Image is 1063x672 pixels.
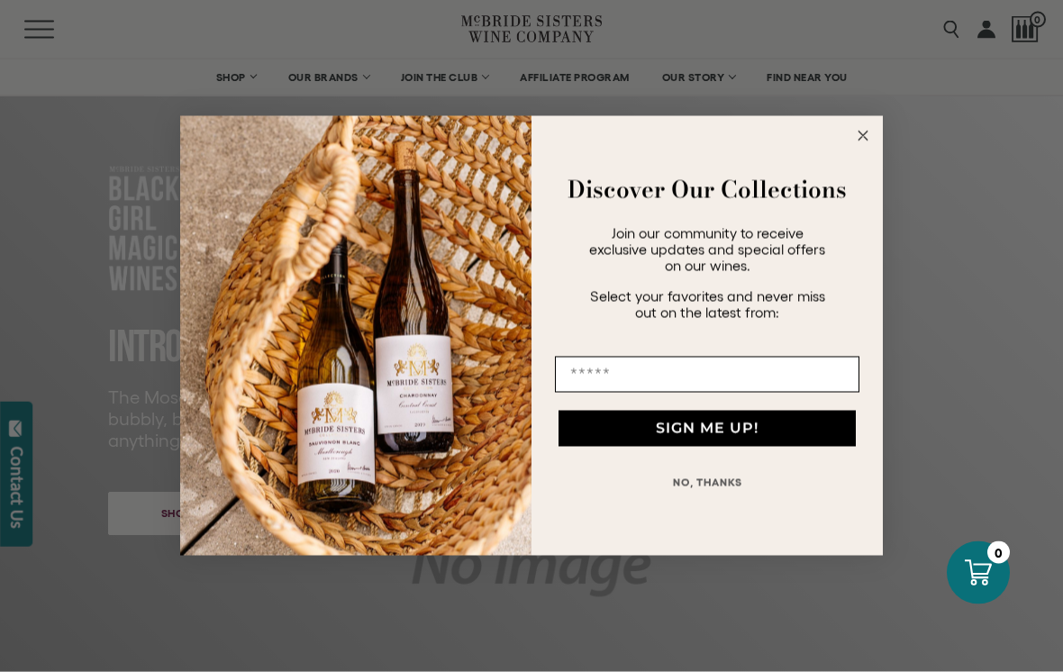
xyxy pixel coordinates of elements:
button: Close dialog [852,125,874,147]
div: 0 [987,541,1010,564]
img: 42653730-7e35-4af7-a99d-12bf478283cf.jpeg [180,116,531,556]
span: Select your favorites and never miss out on the latest from: [590,288,825,321]
strong: Discover Our Collections [568,172,847,207]
input: Email [555,357,859,393]
span: Join our community to receive exclusive updates and special offers on our wines. [589,225,825,274]
button: NO, THANKS [555,465,859,501]
button: SIGN ME UP! [559,411,856,447]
